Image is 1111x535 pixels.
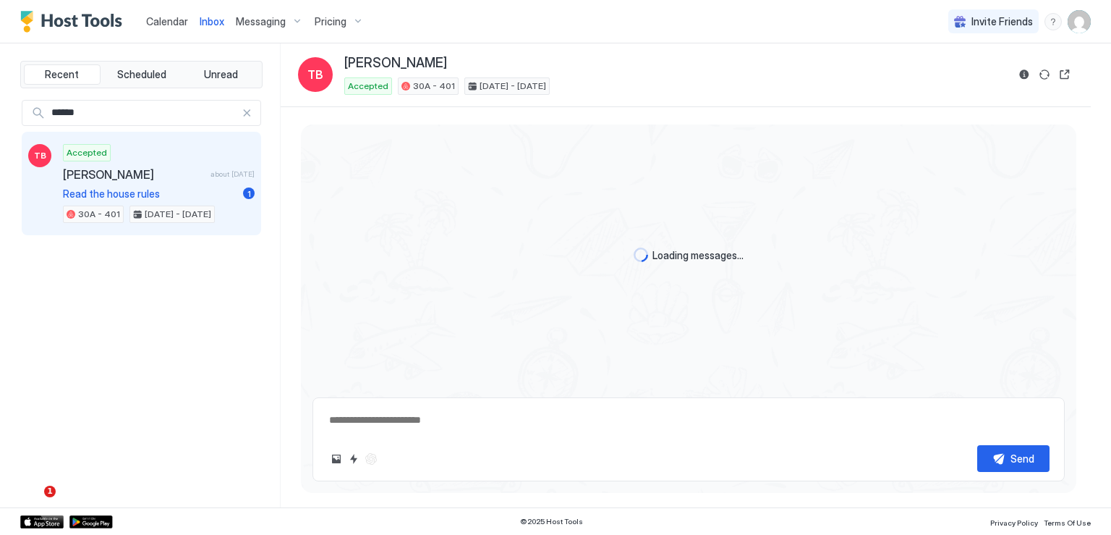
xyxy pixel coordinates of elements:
[990,518,1038,527] span: Privacy Policy
[1044,514,1091,529] a: Terms Of Use
[45,68,79,81] span: Recent
[1010,451,1034,466] div: Send
[67,146,107,159] span: Accepted
[24,64,101,85] button: Recent
[971,15,1033,28] span: Invite Friends
[103,64,180,85] button: Scheduled
[1016,66,1033,83] button: Reservation information
[520,517,583,526] span: © 2025 Host Tools
[204,68,238,81] span: Unread
[1044,518,1091,527] span: Terms Of Use
[328,450,345,468] button: Upload image
[652,249,744,262] span: Loading messages...
[182,64,259,85] button: Unread
[20,515,64,528] a: App Store
[348,80,388,93] span: Accepted
[1036,66,1053,83] button: Sync reservation
[200,14,224,29] a: Inbox
[413,80,455,93] span: 30A - 401
[990,514,1038,529] a: Privacy Policy
[78,208,120,221] span: 30A - 401
[14,486,49,521] iframe: Intercom live chat
[210,169,255,179] span: about [DATE]
[69,515,113,528] a: Google Play Store
[236,15,286,28] span: Messaging
[345,450,362,468] button: Quick reply
[20,61,263,88] div: tab-group
[20,11,129,33] a: Host Tools Logo
[1044,13,1062,30] div: menu
[634,248,648,262] div: loading
[44,486,56,497] span: 1
[247,188,251,199] span: 1
[63,167,205,182] span: [PERSON_NAME]
[63,188,237,201] span: Read the house rules
[480,80,546,93] span: [DATE] - [DATE]
[146,14,188,29] a: Calendar
[1068,10,1091,33] div: User profile
[344,55,447,72] span: [PERSON_NAME]
[977,445,1050,472] button: Send
[46,101,242,125] input: Input Field
[1056,66,1073,83] button: Open reservation
[307,66,323,83] span: TB
[200,15,224,28] span: Inbox
[315,15,346,28] span: Pricing
[117,68,166,81] span: Scheduled
[145,208,211,221] span: [DATE] - [DATE]
[146,15,188,28] span: Calendar
[34,149,46,162] span: TB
